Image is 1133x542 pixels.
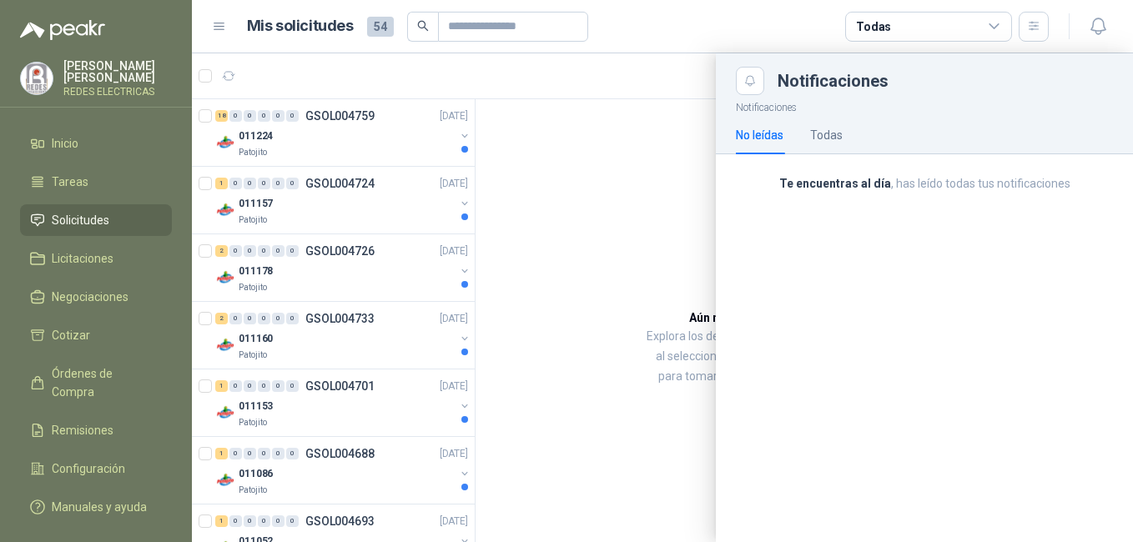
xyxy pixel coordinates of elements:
p: [PERSON_NAME] [PERSON_NAME] [63,60,172,83]
div: No leídas [736,126,783,144]
a: Manuales y ayuda [20,491,172,523]
a: Tareas [20,166,172,198]
h1: Mis solicitudes [247,14,354,38]
button: Close [736,67,764,95]
span: 54 [367,17,394,37]
span: Tareas [52,173,88,191]
span: Órdenes de Compra [52,364,156,401]
div: Todas [810,126,843,144]
div: Notificaciones [778,73,1113,89]
span: Solicitudes [52,211,109,229]
p: REDES ELECTRICAS [63,87,172,97]
img: Logo peakr [20,20,105,40]
span: Negociaciones [52,288,128,306]
p: , has leído todas tus notificaciones [736,174,1113,193]
span: Remisiones [52,421,113,439]
a: Órdenes de Compra [20,358,172,408]
p: Notificaciones [716,95,1133,116]
img: Company Logo [21,63,53,94]
span: Cotizar [52,326,90,344]
a: Remisiones [20,414,172,446]
span: search [417,20,429,32]
a: Cotizar [20,319,172,351]
a: Inicio [20,128,172,159]
span: Configuración [52,459,125,478]
div: Todas [856,18,891,36]
span: Manuales y ayuda [52,498,147,516]
a: Solicitudes [20,204,172,236]
span: Licitaciones [52,249,113,268]
a: Negociaciones [20,281,172,313]
b: Te encuentras al día [779,177,891,190]
a: Licitaciones [20,243,172,274]
a: Configuración [20,453,172,484]
span: Inicio [52,134,78,153]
